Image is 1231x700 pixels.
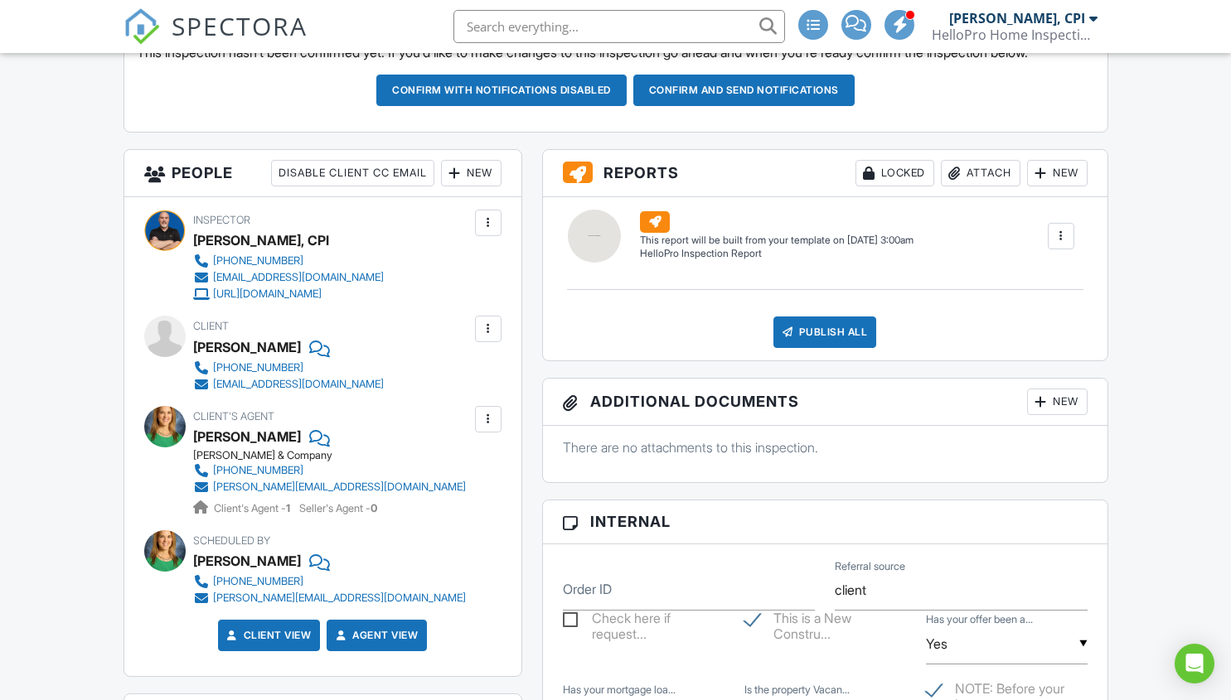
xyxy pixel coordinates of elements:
div: [PERSON_NAME] [193,335,301,360]
a: [PERSON_NAME][EMAIL_ADDRESS][DOMAIN_NAME] [193,590,466,606]
div: [PHONE_NUMBER] [213,254,303,268]
div: [PHONE_NUMBER] [213,464,303,477]
div: HelloPro Home Inspections LLC [932,27,1098,43]
div: HelloPro Inspection Report [640,247,914,261]
div: New [1027,389,1088,415]
div: [PERSON_NAME] & Company [193,449,479,462]
div: Attach [941,160,1020,186]
a: [EMAIL_ADDRESS][DOMAIN_NAME] [193,269,384,286]
span: Client's Agent - [214,502,293,514]
div: [PHONE_NUMBER] [213,361,303,374]
label: Has your mortgage loan been approved? [563,683,676,698]
strong: 1 [286,502,290,514]
span: Client [193,320,229,332]
div: [PERSON_NAME][EMAIL_ADDRESS][DOMAIN_NAME] [213,480,466,494]
p: There are no attachments to this inspection. [563,438,1088,456]
div: New [1027,160,1088,186]
div: Open Intercom Messenger [1175,644,1214,683]
label: This is a New Construction Inspection [744,611,906,631]
span: SPECTORA [172,8,308,43]
a: [URL][DOMAIN_NAME] [193,286,384,302]
a: [PHONE_NUMBER] [193,462,466,479]
div: Publish All [773,316,877,348]
div: [URL][DOMAIN_NAME] [213,287,322,301]
a: SPECTORA [124,22,308,57]
div: [PERSON_NAME], CPI [193,228,329,253]
div: [PERSON_NAME] [193,548,301,573]
h3: Additional Documents [543,379,1107,426]
span: Scheduled By [193,534,270,547]
input: Search everything... [453,10,785,43]
a: [PHONE_NUMBER] [193,573,466,590]
a: [PERSON_NAME][EMAIL_ADDRESS][DOMAIN_NAME] [193,479,466,495]
div: [PERSON_NAME][EMAIL_ADDRESS][DOMAIN_NAME] [213,591,466,605]
label: Is the property Vacant or Occupied? [744,683,850,698]
span: Seller's Agent - [299,502,377,514]
a: Agent View [332,627,418,644]
div: [EMAIL_ADDRESS][DOMAIN_NAME] [213,378,384,391]
label: Has your offer been accepted? [926,612,1033,627]
a: Client View [224,627,312,644]
a: [PHONE_NUMBER] [193,360,384,376]
div: New [441,160,502,186]
span: Client's Agent [193,410,274,422]
h3: People [124,150,521,197]
button: Confirm and send notifications [633,75,855,106]
div: This report will be built from your template on [DATE] 3:00am [640,234,914,247]
strong: 0 [371,502,377,514]
div: [PERSON_NAME], CPI [949,10,1085,27]
h3: Internal [543,500,1107,543]
div: [PHONE_NUMBER] [213,575,303,588]
h3: Reports [543,150,1107,197]
label: Referral source [835,559,905,574]
div: [EMAIL_ADDRESS][DOMAIN_NAME] [213,271,384,284]
a: [PERSON_NAME] [193,424,301,449]
a: [EMAIL_ADDRESS][DOMAIN_NAME] [193,376,384,393]
a: [PHONE_NUMBER] [193,253,384,269]
div: Disable Client CC Email [271,160,434,186]
div: Locked [855,160,934,186]
img: The Best Home Inspection Software - Spectora [124,8,160,45]
span: Inspector [193,214,250,226]
button: Confirm with notifications disabled [376,75,627,106]
label: Check here if requesting a *STAND-ALONE* service, i.e.; CL100, Radon Testing or Septic Service [563,611,725,631]
label: Order ID [563,580,612,598]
